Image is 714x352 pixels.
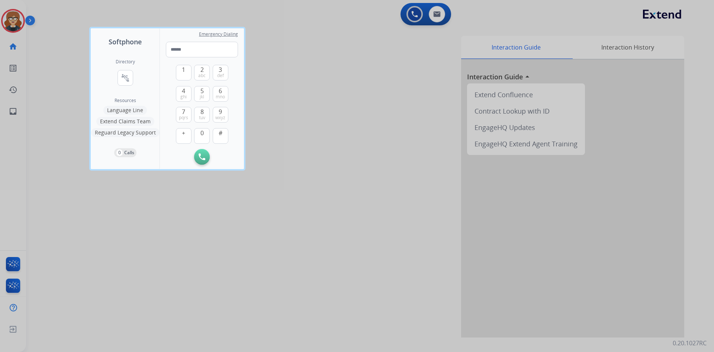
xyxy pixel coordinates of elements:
span: 4 [182,86,185,95]
button: 7pqrs [176,107,192,123]
button: 9wxyz [213,107,228,123]
button: 2abc [194,65,210,80]
span: Emergency Dialing [199,31,238,37]
button: 8tuv [194,107,210,123]
span: 7 [182,107,185,116]
button: 3def [213,65,228,80]
button: # [213,128,228,144]
span: wxyz [215,115,225,121]
img: call-button [199,153,205,160]
button: Reguard Legacy Support [91,128,160,137]
span: Softphone [109,37,142,47]
button: 4ghi [176,86,192,102]
span: 0 [200,129,204,137]
span: mno [216,94,225,100]
span: pqrs [179,115,188,121]
span: abc [198,73,206,79]
button: + [176,128,192,144]
h2: Directory [116,59,135,65]
span: 8 [200,107,204,116]
span: 2 [200,65,204,74]
span: def [217,73,224,79]
span: 1 [182,65,185,74]
button: Language Line [103,106,147,115]
button: 1 [176,65,192,80]
span: jkl [200,94,204,100]
button: 5jkl [194,86,210,102]
mat-icon: connect_without_contact [121,73,130,82]
span: Resources [115,98,136,104]
button: 6mno [213,86,228,102]
p: 0 [116,149,123,156]
button: 0Calls [114,148,136,157]
span: ghi [180,94,187,100]
button: Extend Claims Team [96,117,154,126]
span: 5 [200,86,204,95]
span: + [182,129,185,137]
span: # [219,129,222,137]
button: 0 [194,128,210,144]
p: Calls [124,149,134,156]
span: tuv [199,115,205,121]
p: 0.20.1027RC [673,339,707,348]
span: 9 [219,107,222,116]
span: 6 [219,86,222,95]
span: 3 [219,65,222,74]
